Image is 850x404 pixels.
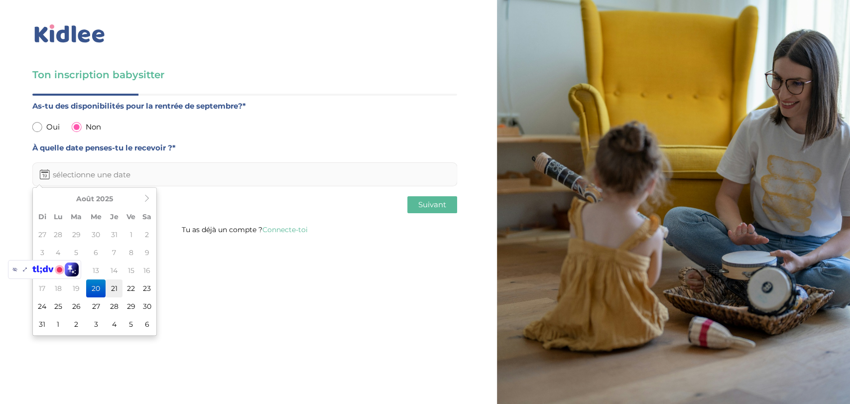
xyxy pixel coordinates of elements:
td: 25 [50,297,67,315]
td: 4 [50,244,67,262]
span: Oui [46,121,60,134]
td: 20 [86,279,106,297]
td: 23 [139,279,154,297]
label: As-tu des disponibilités pour la rentrée de septembre?* [32,100,457,113]
td: 2 [139,226,154,244]
td: 16 [139,262,154,279]
th: Août 2025 [50,190,139,208]
td: 28 [50,226,67,244]
td: 1 [122,226,139,244]
td: 15 [122,262,139,279]
th: Lu [50,208,67,226]
span: Suivant [418,200,446,209]
td: 3 [35,244,50,262]
td: 27 [86,297,106,315]
td: 27 [35,226,50,244]
td: 2 [67,315,86,333]
th: Me [86,208,106,226]
td: 6 [86,244,106,262]
th: Sa [139,208,154,226]
td: 28 [106,297,122,315]
td: 14 [106,262,122,279]
th: Ve [122,208,139,226]
td: 31 [106,226,122,244]
p: Tu as déjà un compte ? [32,223,457,236]
td: 3 [86,315,106,333]
td: 30 [86,226,106,244]
img: logo_kidlee_bleu [32,22,107,45]
td: 18 [50,279,67,297]
td: 29 [67,226,86,244]
td: 30 [139,297,154,315]
td: 24 [35,297,50,315]
td: 21 [106,279,122,297]
td: 29 [122,297,139,315]
td: 6 [139,315,154,333]
td: 22 [122,279,139,297]
a: Connecte-toi [262,225,308,234]
th: Ma [67,208,86,226]
td: 8 [122,244,139,262]
h3: Ton inscription babysitter [32,68,457,82]
td: 5 [67,244,86,262]
span: Non [86,121,101,134]
td: 5 [122,315,139,333]
td: 19 [67,279,86,297]
td: 9 [139,244,154,262]
label: À quelle date penses-tu le recevoir ?* [32,141,457,154]
th: Je [106,208,122,226]
td: 26 [67,297,86,315]
th: Di [35,208,50,226]
td: 4 [106,315,122,333]
td: 17 [35,279,50,297]
td: 1 [50,315,67,333]
td: 7 [106,244,122,262]
input: sélectionne une date [32,162,457,186]
button: Suivant [407,196,457,213]
td: 13 [86,262,106,279]
td: 31 [35,315,50,333]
